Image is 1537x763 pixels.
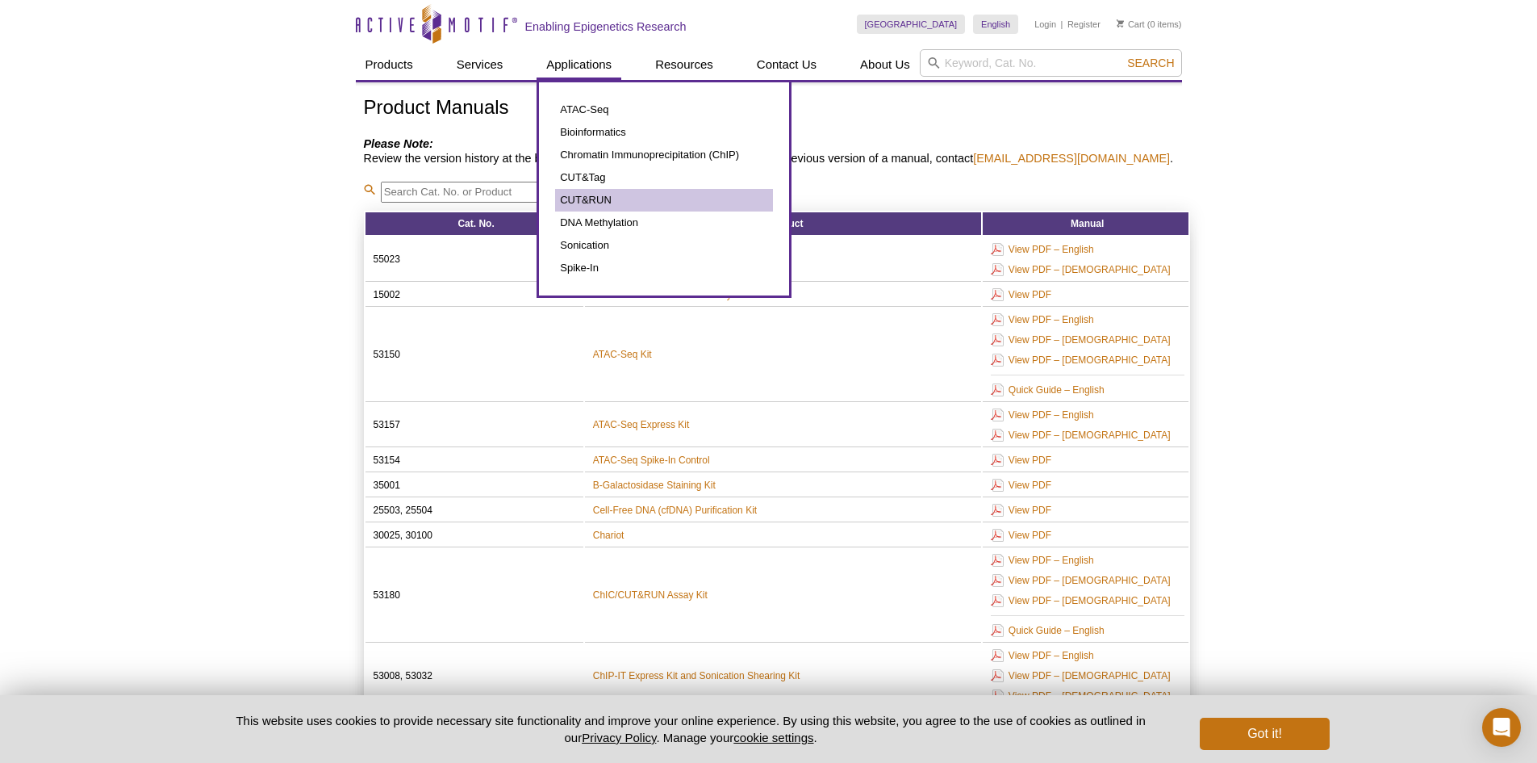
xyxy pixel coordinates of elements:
[991,667,1171,685] a: View PDF – [DEMOGRAPHIC_DATA]
[991,261,1171,279] a: View PDF – [DEMOGRAPHIC_DATA]
[593,503,757,518] a: Cell-Free DNA (cfDNA) Purification Kit
[991,286,1051,304] a: View PDF
[973,151,1170,166] a: [EMAIL_ADDRESS][DOMAIN_NAME]
[381,182,583,203] input: Search Cat. No. or Product
[555,166,773,189] a: CUT&Tag
[365,644,583,708] td: 53008, 53032
[991,406,1094,424] a: View PDF – English
[645,49,723,80] a: Resources
[1067,19,1101,30] a: Register
[593,347,652,362] a: ATAC-Seq Kit
[208,712,1174,746] p: This website uses cookies to provide necessary site functionality and improve your online experie...
[857,15,966,34] a: [GEOGRAPHIC_DATA]
[747,49,826,80] a: Contact Us
[525,19,687,34] h2: Enabling Epigenetics Research
[537,49,621,80] a: Applications
[365,474,583,497] td: 35001
[1117,15,1182,34] li: (0 items)
[733,731,813,744] button: cookie settings
[991,592,1171,610] a: View PDF – [DEMOGRAPHIC_DATA]
[1117,19,1124,27] img: Your Cart
[1200,718,1329,750] button: Got it!
[991,622,1105,639] a: Quick Guide – English
[983,212,1188,235] th: Manual
[555,212,773,234] a: DNA Methylation
[365,212,583,235] th: Cat. No.
[364,137,433,150] em: Please Note:
[555,257,773,279] a: Spike-In
[991,311,1094,329] a: View PDF – English
[850,49,920,80] a: About Us
[555,189,773,212] a: CUT&RUN
[991,331,1171,349] a: View PDF – [DEMOGRAPHIC_DATA]
[365,283,583,307] td: 15002
[593,669,800,683] a: ChIP-IT Express Kit and Sonication Shearing Kit
[991,687,1171,705] a: View PDF – [DEMOGRAPHIC_DATA]
[991,451,1051,469] a: View PDF
[365,308,583,402] td: 53150
[555,121,773,144] a: Bioinformatics
[1034,19,1056,30] a: Login
[991,572,1171,589] a: View PDF – [DEMOGRAPHIC_DATA]
[555,144,773,166] a: Chromatin Immunoprecipitation (ChIP)
[991,351,1171,369] a: View PDF – [DEMOGRAPHIC_DATA]
[593,478,716,493] a: B-Galactosidase Staining Kit
[365,549,583,643] td: 53180
[356,49,423,80] a: Products
[1122,56,1179,70] button: Search
[593,417,690,432] a: ATAC-Seq Express Kit
[1482,708,1521,747] div: Open Intercom Messenger
[365,449,583,472] td: 53154
[973,15,1018,34] a: English
[593,588,708,602] a: ChIC/CUT&RUN Assay Kit
[991,647,1094,664] a: View PDF – English
[582,731,656,744] a: Privacy Policy
[920,49,1182,77] input: Keyword, Cat. No.
[364,97,1190,120] h1: Product Manuals
[364,136,1190,166] h4: Review the version history at the beginning of the manuals. To obtain a copy of a previous versio...
[991,241,1094,258] a: View PDF – English
[365,404,583,447] td: 53157
[555,99,773,121] a: ATAC-Seq
[447,49,513,80] a: Services
[593,453,710,467] a: ATAC-Seq Spike-In Control
[991,551,1094,569] a: View PDF – English
[991,501,1051,519] a: View PDF
[1117,19,1145,30] a: Cart
[991,526,1051,544] a: View PDF
[991,381,1105,399] a: Quick Guide – English
[1061,15,1063,34] li: |
[991,476,1051,494] a: View PDF
[365,499,583,522] td: 25503, 25504
[365,238,583,282] td: 55023
[555,234,773,257] a: Sonication
[365,524,583,547] td: 30025, 30100
[593,528,624,543] a: Chariot
[1127,57,1174,69] span: Search
[991,426,1171,444] a: View PDF – [DEMOGRAPHIC_DATA]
